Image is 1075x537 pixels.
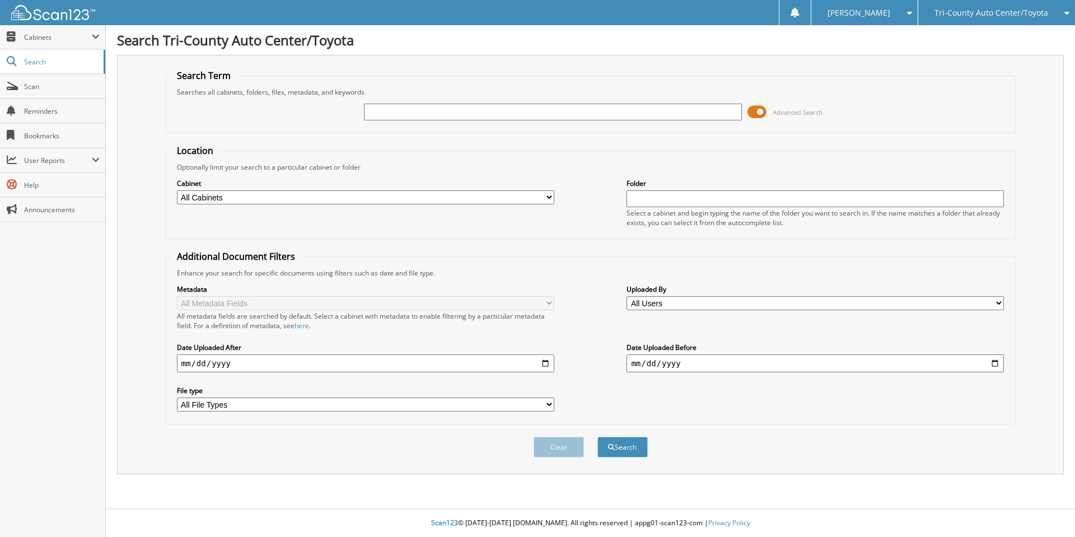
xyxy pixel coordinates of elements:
[24,180,100,190] span: Help
[708,518,750,527] a: Privacy Policy
[177,386,554,395] label: File type
[24,57,98,67] span: Search
[11,5,95,20] img: scan123-logo-white.svg
[828,10,890,16] span: [PERSON_NAME]
[597,437,648,457] button: Search
[171,87,1010,97] div: Searches all cabinets, folders, files, metadata, and keywords
[177,343,554,352] label: Date Uploaded After
[627,343,1004,352] label: Date Uploaded Before
[24,156,92,165] span: User Reports
[24,82,100,91] span: Scan
[1019,483,1075,537] iframe: Chat Widget
[171,69,236,82] legend: Search Term
[534,437,584,457] button: Clear
[627,179,1004,188] label: Folder
[773,108,822,116] span: Advanced Search
[24,131,100,141] span: Bookmarks
[627,284,1004,294] label: Uploaded By
[934,10,1048,16] span: Tri-County Auto Center/Toyota
[627,208,1004,227] div: Select a cabinet and begin typing the name of the folder you want to search in. If the name match...
[431,518,458,527] span: Scan123
[177,311,554,330] div: All metadata fields are searched by default. Select a cabinet with metadata to enable filtering b...
[177,179,554,188] label: Cabinet
[171,162,1010,172] div: Optionally limit your search to a particular cabinet or folder
[117,31,1064,49] h1: Search Tri-County Auto Center/Toyota
[627,354,1004,372] input: end
[295,321,309,330] a: here
[177,284,554,294] label: Metadata
[24,205,100,214] span: Announcements
[171,144,219,157] legend: Location
[24,106,100,116] span: Reminders
[106,510,1075,537] div: © [DATE]-[DATE] [DOMAIN_NAME]. All rights reserved | appg01-scan123-com |
[177,354,554,372] input: start
[171,250,301,263] legend: Additional Document Filters
[171,268,1010,278] div: Enhance your search for specific documents using filters such as date and file type.
[24,32,92,42] span: Cabinets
